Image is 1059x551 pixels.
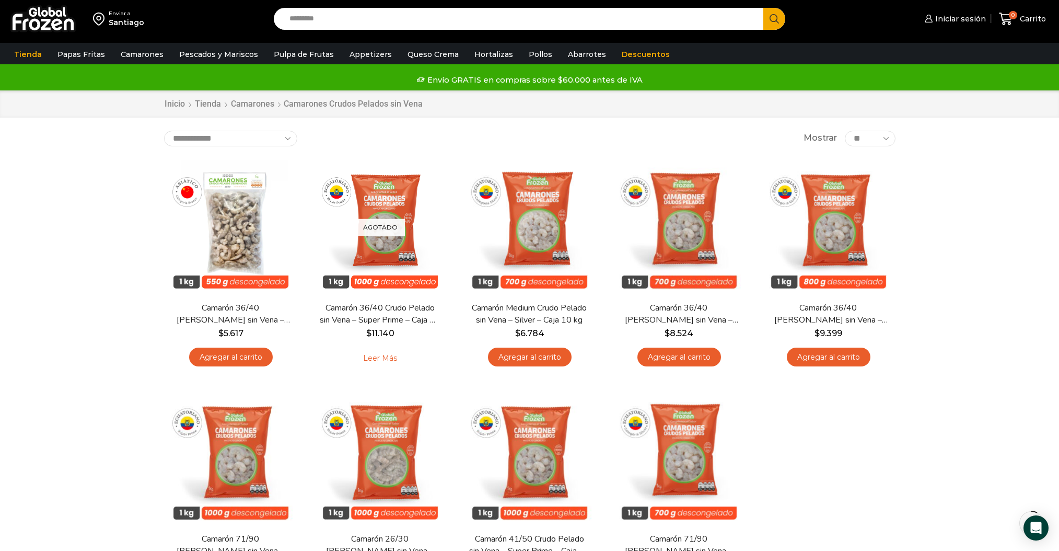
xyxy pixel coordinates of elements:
div: Open Intercom Messenger [1023,515,1049,541]
nav: Breadcrumb [164,98,423,110]
span: Mostrar [804,132,837,144]
div: Enviar a [109,10,144,17]
a: Camarón 36/40 Crudo Pelado sin Vena – Super Prime – Caja 10 kg [320,302,440,326]
a: Camarones [230,98,275,110]
a: Tienda [9,44,47,64]
a: Appetizers [344,44,397,64]
button: Search button [763,8,785,30]
a: Abarrotes [563,44,611,64]
a: Camarón 36/40 [PERSON_NAME] sin Vena – Gold – Caja 10 kg [768,302,888,326]
a: Agregar al carrito: “Camarón 36/40 Crudo Pelado sin Vena - Bronze - Caja 10 kg” [189,348,273,367]
span: $ [366,328,371,338]
span: Iniciar sesión [933,14,986,24]
a: Agregar al carrito: “Camarón 36/40 Crudo Pelado sin Vena - Gold - Caja 10 kg” [787,348,870,367]
span: $ [814,328,820,338]
a: Hortalizas [469,44,518,64]
a: Pollos [523,44,557,64]
bdi: 11.140 [366,328,394,338]
a: Inicio [164,98,185,110]
bdi: 6.784 [515,328,544,338]
h1: Camarones Crudos Pelados sin Vena [284,99,423,109]
a: Iniciar sesión [922,8,986,29]
a: Pulpa de Frutas [269,44,339,64]
a: Papas Fritas [52,44,110,64]
bdi: 8.524 [665,328,693,338]
a: Camarones [115,44,169,64]
a: Agregar al carrito: “Camarón Medium Crudo Pelado sin Vena - Silver - Caja 10 kg” [488,348,572,367]
a: Camarón Medium Crudo Pelado sin Vena – Silver – Caja 10 kg [469,302,589,326]
span: $ [665,328,670,338]
a: 0 Carrito [996,7,1049,31]
a: Pescados y Mariscos [174,44,263,64]
a: Queso Crema [402,44,464,64]
a: Tienda [194,98,222,110]
a: Descuentos [616,44,675,64]
span: Carrito [1017,14,1046,24]
p: Agotado [356,219,405,236]
span: 0 [1009,11,1017,19]
span: $ [218,328,224,338]
img: address-field-icon.svg [93,10,109,28]
bdi: 5.617 [218,328,243,338]
select: Pedido de la tienda [164,131,297,146]
div: Santiago [109,17,144,28]
a: Agregar al carrito: “Camarón 36/40 Crudo Pelado sin Vena - Silver - Caja 10 kg” [637,348,721,367]
a: Camarón 36/40 [PERSON_NAME] sin Vena – Silver – Caja 10 kg [619,302,739,326]
a: Leé más sobre “Camarón 36/40 Crudo Pelado sin Vena - Super Prime - Caja 10 kg” [347,348,413,370]
span: $ [515,328,520,338]
bdi: 9.399 [814,328,842,338]
a: Camarón 36/40 [PERSON_NAME] sin Vena – Bronze – Caja 10 kg [170,302,290,326]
